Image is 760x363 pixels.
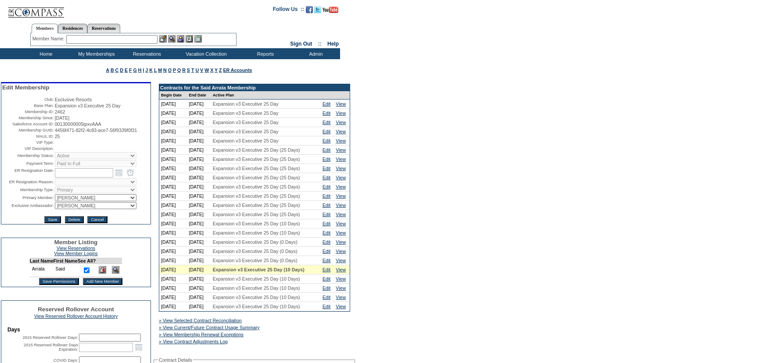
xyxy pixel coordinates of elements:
[323,175,330,180] a: Edit
[336,304,346,309] a: View
[213,110,279,116] span: Expansion v3 Executive 25 Day
[168,68,172,73] a: O
[213,175,300,180] span: Expansion v3 Executive 25 Day (25 Days)
[159,318,242,323] a: » View Selected Contract Reconciliation
[158,357,193,363] legend: Contract Details
[187,201,211,210] td: [DATE]
[143,68,144,73] a: I
[2,97,54,102] td: Club:
[159,118,187,127] td: [DATE]
[87,24,120,33] a: Reservations
[187,274,211,284] td: [DATE]
[57,246,95,251] a: View Reservations
[2,128,54,133] td: Membership GUID:
[323,110,330,116] a: Edit
[273,5,304,16] td: Follow Us ::
[323,258,330,263] a: Edit
[213,129,279,134] span: Expansion v3 Executive 25 Day
[187,91,211,100] td: End Date
[213,276,300,281] span: Expansion v3 Executive 25 Day (10 Days)
[323,7,338,13] img: Subscribe to our YouTube Channel
[163,68,167,73] a: N
[159,155,187,164] td: [DATE]
[336,295,346,300] a: View
[55,128,137,133] span: 4456f471-82f2-4c83-ace7-56f9339f0f31
[327,41,339,47] a: Help
[2,186,54,193] td: Membership Type:
[187,228,211,238] td: [DATE]
[44,216,61,223] input: Save
[159,256,187,265] td: [DATE]
[159,127,187,136] td: [DATE]
[55,115,70,121] span: [DATE]
[159,332,244,337] a: » View Membership Renewal Exceptions
[186,35,193,43] img: Reservations
[213,166,300,171] span: Expansion v3 Executive 25 Day (25 Days)
[187,247,211,256] td: [DATE]
[336,101,346,107] a: View
[159,201,187,210] td: [DATE]
[159,136,187,146] td: [DATE]
[290,48,340,59] td: Admin
[2,84,49,91] span: Edit Membership
[159,265,187,274] td: [DATE]
[159,247,187,256] td: [DATE]
[159,84,350,91] td: Contracts for the Said Arrata Membership
[306,6,313,13] img: Become our fan on Facebook
[187,192,211,201] td: [DATE]
[336,258,346,263] a: View
[78,258,96,264] td: See All?
[191,68,194,73] a: T
[2,178,54,185] td: ER Resignation Reason:
[55,109,65,114] span: 2462
[2,194,54,201] td: Primary Member:
[223,68,252,73] a: ER Accounts
[336,184,346,189] a: View
[159,302,187,311] td: [DATE]
[336,249,346,254] a: View
[187,109,211,118] td: [DATE]
[323,203,330,208] a: Edit
[2,109,54,114] td: Membership ID:
[159,274,187,284] td: [DATE]
[120,68,123,73] a: D
[323,239,330,245] a: Edit
[187,118,211,127] td: [DATE]
[55,134,60,139] span: 25
[323,166,330,171] a: Edit
[177,68,181,73] a: Q
[336,285,346,291] a: View
[195,68,199,73] a: U
[171,48,239,59] td: Vacation Collection
[2,202,54,209] td: Exclusive Ambassador:
[58,24,87,33] a: Residences
[87,216,107,223] input: Cancel
[323,304,330,309] a: Edit
[55,103,121,108] span: Expansion v3 Executive 25 Day
[39,278,79,285] input: Save Permissions
[159,100,187,109] td: [DATE]
[323,193,330,199] a: Edit
[187,302,211,311] td: [DATE]
[213,120,279,125] span: Expansion v3 Executive 25 Day
[323,267,330,272] a: Edit
[336,221,346,226] a: View
[323,9,338,14] a: Subscribe to our YouTube Channel
[213,203,300,208] span: Expansion v3 Executive 25 Day (25 Days)
[187,136,211,146] td: [DATE]
[318,41,322,47] span: ::
[29,258,53,264] td: Last Name
[159,109,187,118] td: [DATE]
[187,100,211,109] td: [DATE]
[55,97,92,102] span: Exclusive Resorts
[213,258,298,263] span: Expansion v3 Executive 25 Day (0 Days)
[213,239,298,245] span: Expansion v3 Executive 25 Day (0 Days)
[32,24,58,33] a: Members
[187,127,211,136] td: [DATE]
[187,68,190,73] a: S
[213,230,300,235] span: Expansion v3 Executive 25 Day (10 Days)
[323,295,330,300] a: Edit
[336,267,346,272] a: View
[22,335,78,340] label: 2015 Reserved Rollover Days:
[323,212,330,217] a: Edit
